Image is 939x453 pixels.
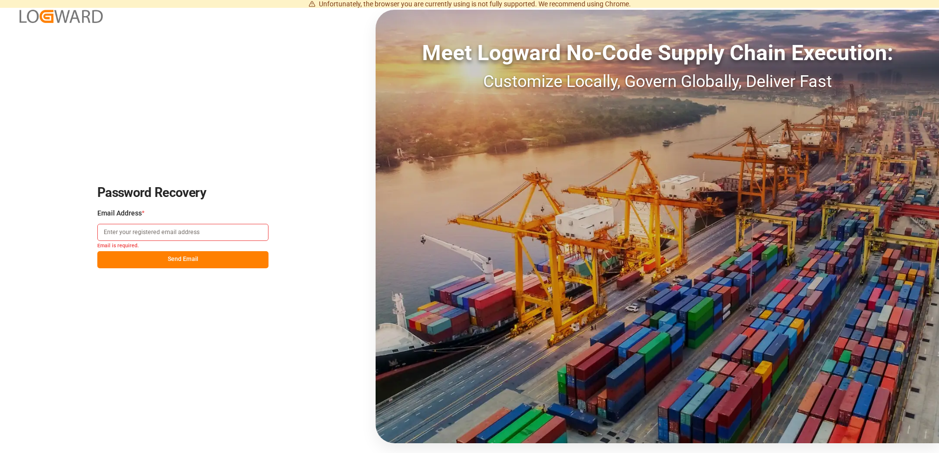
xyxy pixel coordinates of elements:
input: Enter your registered email address [97,224,268,241]
img: Logward_new_orange.png [20,10,103,23]
div: Meet Logward No-Code Supply Chain Execution: [376,37,939,69]
div: Customize Locally, Govern Globally, Deliver Fast [376,69,939,94]
button: Send Email [97,251,268,268]
span: Email Address [97,208,142,218]
h2: Password Recovery [97,185,268,201]
small: Email is required. [97,242,268,251]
